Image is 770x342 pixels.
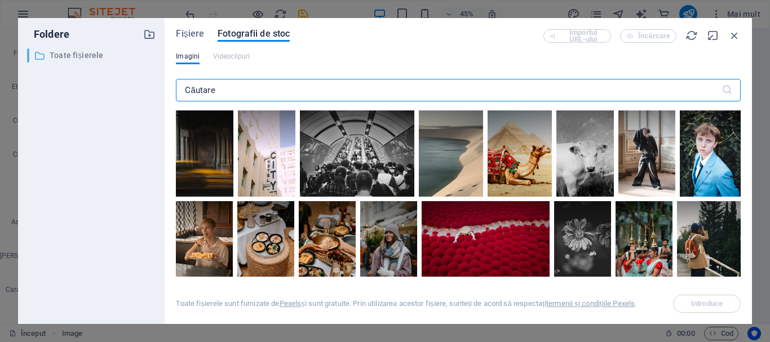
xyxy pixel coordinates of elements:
[176,28,204,39] font: Fișiere
[673,295,741,313] span: Selectați mai întâi un fișier
[707,29,719,42] i: Minimizare
[685,29,698,42] i: Reîncărcare
[301,299,546,308] font: și sunt gratuite. Prin utilizarea acestor fișiere, sunteți de acord să respectați
[213,50,250,63] span: This file type is not supported by this element
[50,51,103,60] font: Toate fișierele
[213,52,250,60] font: Videoclipuri
[176,52,200,60] font: Imagini
[176,79,721,101] input: Căutare
[546,299,635,308] a: termenii și condițiile Pexels
[218,28,290,39] font: Fotografii de stoc
[34,28,69,40] font: Foldere
[176,299,279,308] font: Toate fișierele sunt furnizate de
[635,299,636,308] font: .
[143,28,156,41] i: Creați un folder nou
[280,299,302,308] a: Pexels
[728,29,741,42] i: Aproape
